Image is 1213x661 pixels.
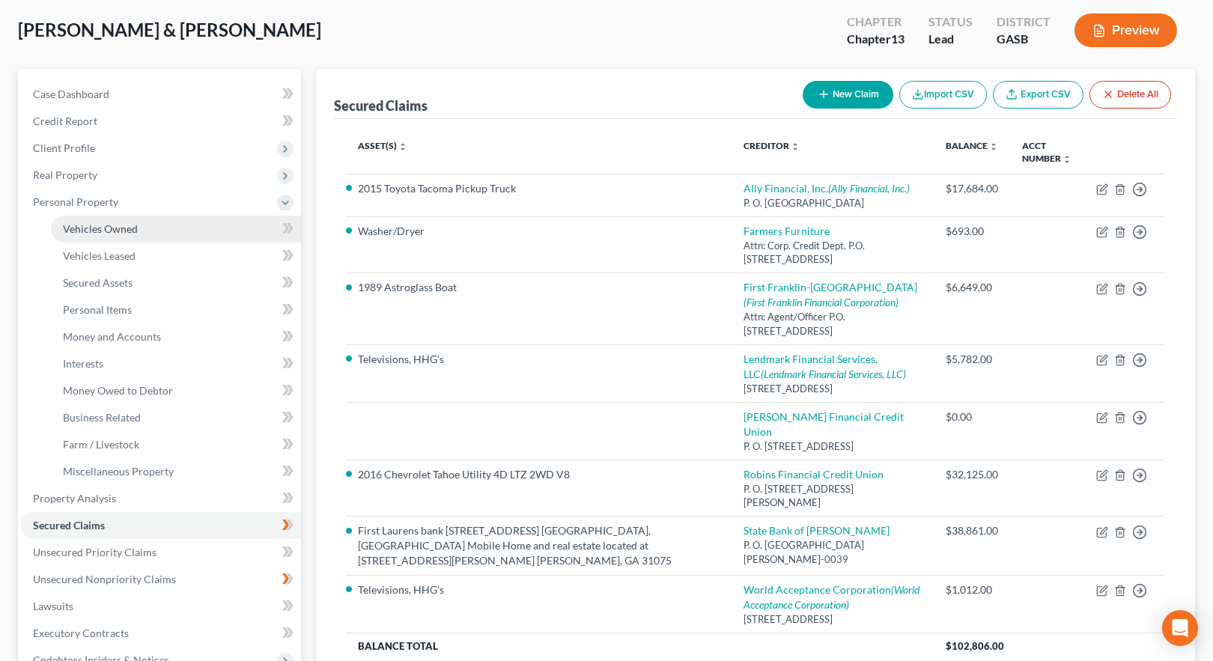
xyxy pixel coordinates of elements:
span: Client Profile [33,141,95,154]
a: Balance unfold_more [946,140,998,151]
div: $0.00 [946,409,998,424]
span: Vehicles Leased [63,249,136,262]
li: Televisions, HHG's [358,352,720,367]
a: Money and Accounts [51,323,301,350]
button: New Claim [803,81,893,109]
a: Executory Contracts [21,620,301,647]
span: Business Related [63,411,141,424]
a: Creditor unfold_more [744,140,800,151]
a: Business Related [51,404,301,431]
span: Vehicles Owned [63,222,138,235]
a: Money Owed to Debtor [51,377,301,404]
span: 13 [891,31,905,46]
span: Executory Contracts [33,627,129,639]
a: Robins Financial Credit Union [744,468,884,481]
span: Case Dashboard [33,88,109,100]
a: Farmers Furniture [744,225,830,237]
a: Miscellaneous Property [51,458,301,485]
span: Money and Accounts [63,330,161,343]
div: $17,684.00 [946,181,998,196]
a: Ally Financial, Inc.(Ally Financial, Inc.) [744,182,910,195]
div: [STREET_ADDRESS] [744,612,921,627]
div: P. O. [STREET_ADDRESS] [744,439,921,454]
div: $32,125.00 [946,467,998,482]
li: First Laurens bank [STREET_ADDRESS] [GEOGRAPHIC_DATA], [GEOGRAPHIC_DATA] Mobile Home and real est... [358,523,720,568]
span: Credit Report [33,115,97,127]
span: Farm / Livestock [63,438,139,451]
div: Lead [928,31,973,48]
span: Money Owed to Debtor [63,384,173,397]
i: (World Acceptance Corporation) [744,583,919,611]
a: Case Dashboard [21,81,301,108]
i: unfold_more [791,142,800,151]
button: Import CSV [899,81,987,109]
a: Vehicles Leased [51,243,301,269]
div: [STREET_ADDRESS] [744,382,921,396]
a: Unsecured Priority Claims [21,539,301,566]
div: Secured Claims [334,97,428,115]
div: Attn: Agent/Officer P.O. [STREET_ADDRESS] [744,310,921,338]
div: $1,012.00 [946,582,998,597]
span: Unsecured Nonpriority Claims [33,573,176,585]
button: Preview [1074,13,1177,47]
div: GASB [997,31,1051,48]
span: Property Analysis [33,492,116,505]
a: Lawsuits [21,593,301,620]
a: First Franklin-[GEOGRAPHIC_DATA](First Franklin Financial Corporation) [744,281,917,308]
a: State Bank of [PERSON_NAME] [744,524,890,537]
span: $102,806.00 [946,640,1004,652]
a: Farm / Livestock [51,431,301,458]
a: Export CSV [993,81,1083,109]
div: P. O. [STREET_ADDRESS][PERSON_NAME] [744,482,921,510]
a: Interests [51,350,301,377]
div: District [997,13,1051,31]
span: Personal Property [33,195,118,208]
span: Personal Items [63,303,132,316]
span: Real Property [33,168,97,181]
li: 2015 Toyota Tacoma Pickup Truck [358,181,720,196]
i: (Ally Financial, Inc.) [828,182,910,195]
a: Asset(s) unfold_more [358,140,407,151]
a: Personal Items [51,296,301,323]
li: 2016 Chevrolet Tahoe Utility 4D LTZ 2WD V8 [358,467,720,482]
div: Chapter [847,31,905,48]
div: $693.00 [946,224,998,239]
a: World Acceptance Corporation(World Acceptance Corporation) [744,583,919,611]
div: $5,782.00 [946,352,998,367]
span: Interests [63,357,103,370]
span: Secured Assets [63,276,133,289]
i: (Lendmark Financial Services, LLC) [761,368,906,380]
span: [PERSON_NAME] & [PERSON_NAME] [18,19,321,40]
a: Acct Number unfold_more [1022,140,1071,164]
span: Lawsuits [33,600,73,612]
a: Unsecured Nonpriority Claims [21,566,301,593]
div: P. O. [GEOGRAPHIC_DATA] [744,196,921,210]
a: [PERSON_NAME] Financial Credit Union [744,410,904,438]
button: Delete All [1089,81,1171,109]
div: $6,649.00 [946,280,998,295]
div: Status [928,13,973,31]
li: 1989 Astroglass Boat [358,280,720,295]
i: unfold_more [989,142,998,151]
a: Lendmark Financial Services, LLC(Lendmark Financial Services, LLC) [744,353,906,380]
a: Credit Report [21,108,301,135]
span: Unsecured Priority Claims [33,546,156,558]
a: Secured Assets [51,269,301,296]
div: P. O. [GEOGRAPHIC_DATA][PERSON_NAME]-0039 [744,538,921,566]
i: unfold_more [1062,155,1071,164]
a: Property Analysis [21,485,301,512]
div: Chapter [847,13,905,31]
i: (First Franklin Financial Corporation) [744,296,899,308]
li: Televisions, HHG's [358,582,720,597]
i: unfold_more [398,142,407,151]
div: Open Intercom Messenger [1162,610,1198,646]
li: Washer/Dryer [358,224,720,239]
div: Attn: Corp. Credit Dept. P.O. [STREET_ADDRESS] [744,239,921,266]
span: Secured Claims [33,519,105,531]
a: Vehicles Owned [51,216,301,243]
th: Balance Total [346,633,934,660]
div: $38,861.00 [946,523,998,538]
span: Miscellaneous Property [63,465,174,478]
a: Secured Claims [21,512,301,539]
